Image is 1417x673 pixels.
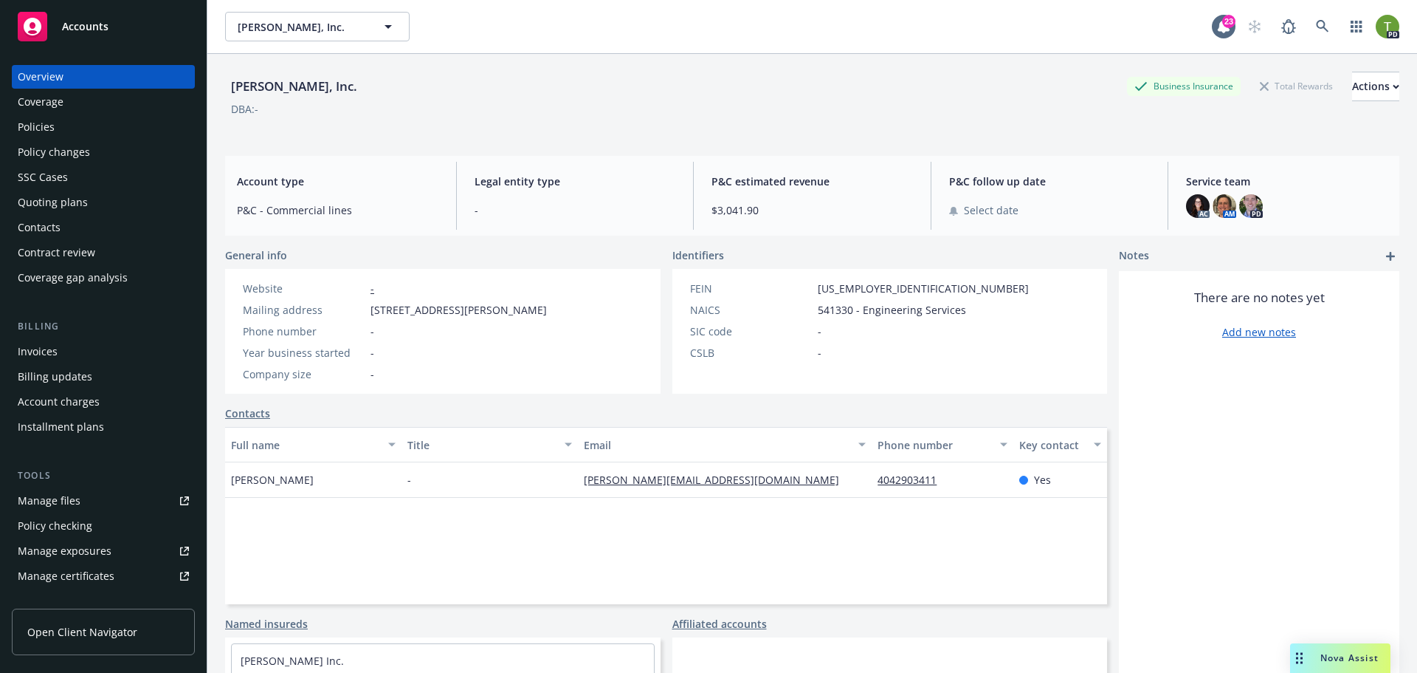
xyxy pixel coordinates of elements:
[370,302,547,318] span: [STREET_ADDRESS][PERSON_NAME]
[238,19,365,35] span: [PERSON_NAME], Inc.
[231,101,258,117] div: DBA: -
[18,115,55,139] div: Policies
[1013,427,1107,462] button: Key contact
[1194,289,1325,307] span: There are no notes yet
[370,281,374,295] a: -
[62,21,108,33] span: Accounts
[18,489,80,513] div: Manage files
[370,324,374,339] span: -
[1186,174,1387,189] span: Service team
[12,115,195,139] a: Policies
[243,345,365,361] div: Year business started
[1239,194,1263,218] img: photo
[18,539,111,563] div: Manage exposures
[475,174,676,189] span: Legal entity type
[12,6,195,47] a: Accounts
[711,202,913,218] span: $3,041.90
[243,324,365,339] div: Phone number
[1222,15,1235,28] div: 23
[12,216,195,239] a: Contacts
[964,202,1018,218] span: Select date
[18,140,90,164] div: Policy changes
[18,590,87,613] div: Manage BORs
[672,247,724,263] span: Identifiers
[243,281,365,296] div: Website
[12,489,195,513] a: Manage files
[18,365,92,389] div: Billing updates
[18,216,61,239] div: Contacts
[1019,437,1085,453] div: Key contact
[12,564,195,588] a: Manage certificates
[12,65,195,89] a: Overview
[12,165,195,189] a: SSC Cases
[690,281,812,296] div: FEIN
[225,406,270,421] a: Contacts
[1222,324,1296,340] a: Add new notes
[225,427,401,462] button: Full name
[818,302,966,318] span: 541330 - Engineering Services
[872,427,1013,462] button: Phone number
[12,468,195,483] div: Tools
[818,324,821,339] span: -
[237,174,438,189] span: Account type
[1290,643,1309,673] div: Drag to move
[818,281,1029,296] span: [US_EMPLOYER_IDENTIFICATION_NUMBER]
[18,241,95,264] div: Contract review
[690,324,812,339] div: SIC code
[12,191,195,214] a: Quoting plans
[243,302,365,318] div: Mailing address
[1034,472,1051,488] span: Yes
[18,266,128,290] div: Coverage gap analysis
[407,437,556,453] div: Title
[18,191,88,214] div: Quoting plans
[407,472,411,488] span: -
[231,472,314,488] span: [PERSON_NAME]
[1382,247,1399,265] a: add
[475,202,676,218] span: -
[878,473,948,487] a: 4042903411
[241,654,344,668] a: [PERSON_NAME] Inc.
[18,514,92,538] div: Policy checking
[12,319,195,334] div: Billing
[818,345,821,361] span: -
[18,564,114,588] div: Manage certificates
[1252,77,1340,95] div: Total Rewards
[1342,12,1371,41] a: Switch app
[690,345,812,361] div: CSLB
[225,616,308,632] a: Named insureds
[584,473,851,487] a: [PERSON_NAME][EMAIL_ADDRESS][DOMAIN_NAME]
[401,427,578,462] button: Title
[12,90,195,114] a: Coverage
[878,437,990,453] div: Phone number
[12,390,195,414] a: Account charges
[1119,247,1149,265] span: Notes
[237,202,438,218] span: P&C - Commercial lines
[18,165,68,189] div: SSC Cases
[243,366,365,382] div: Company size
[12,590,195,613] a: Manage BORs
[1240,12,1269,41] a: Start snowing
[1352,72,1399,101] button: Actions
[12,539,195,563] a: Manage exposures
[711,174,913,189] span: P&C estimated revenue
[1213,194,1236,218] img: photo
[1376,15,1399,38] img: photo
[578,427,872,462] button: Email
[12,365,195,389] a: Billing updates
[27,624,137,640] span: Open Client Navigator
[12,140,195,164] a: Policy changes
[18,390,100,414] div: Account charges
[1274,12,1303,41] a: Report a Bug
[672,616,767,632] a: Affiliated accounts
[18,415,104,439] div: Installment plans
[12,415,195,439] a: Installment plans
[225,12,410,41] button: [PERSON_NAME], Inc.
[12,340,195,363] a: Invoices
[18,340,58,363] div: Invoices
[1290,643,1390,673] button: Nova Assist
[12,266,195,290] a: Coverage gap analysis
[370,345,374,361] span: -
[1186,194,1210,218] img: photo
[690,302,812,318] div: NAICS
